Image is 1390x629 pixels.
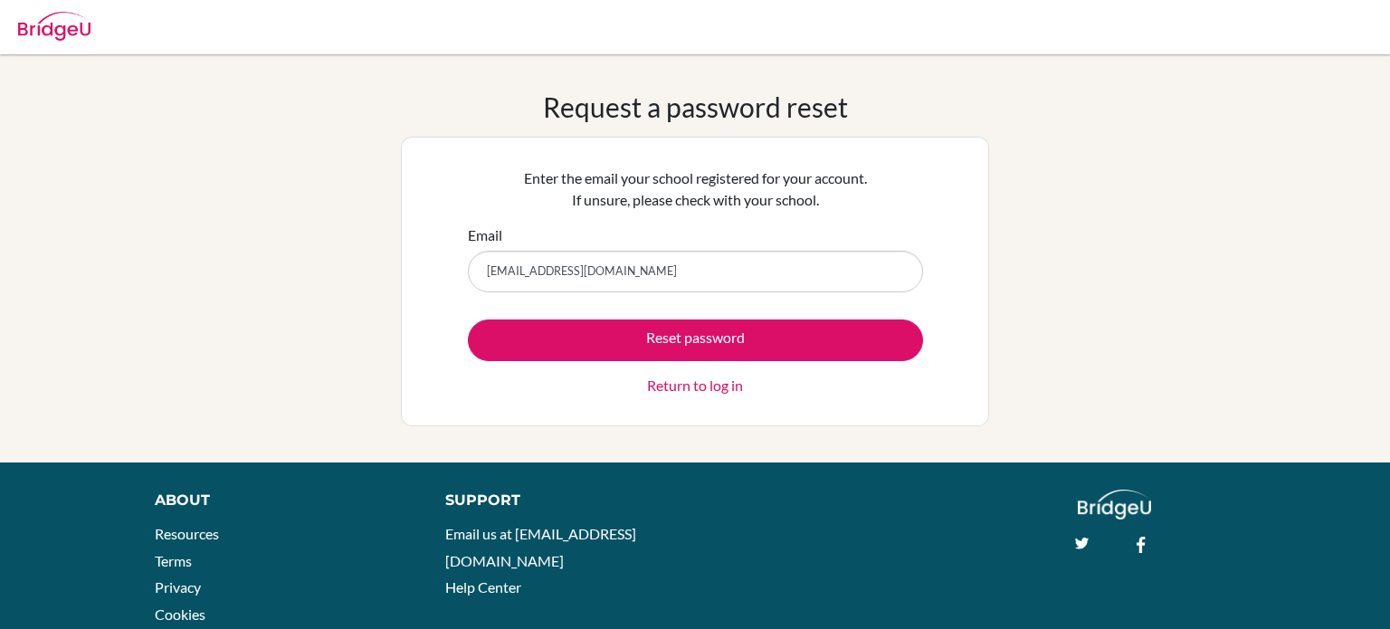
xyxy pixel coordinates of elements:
h1: Request a password reset [543,91,848,123]
a: Return to log in [647,375,743,396]
div: Support [445,490,676,511]
img: Bridge-U [18,12,90,41]
a: Cookies [155,605,205,623]
a: Terms [155,552,192,569]
label: Email [468,224,502,246]
img: logo_white@2x-f4f0deed5e89b7ecb1c2cc34c3e3d731f90f0f143d5ea2071677605dd97b5244.png [1078,490,1151,519]
a: Privacy [155,578,201,596]
a: Email us at [EMAIL_ADDRESS][DOMAIN_NAME] [445,525,636,569]
p: Enter the email your school registered for your account. If unsure, please check with your school. [468,167,923,211]
div: About [155,490,405,511]
button: Reset password [468,319,923,361]
a: Resources [155,525,219,542]
a: Help Center [445,578,521,596]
